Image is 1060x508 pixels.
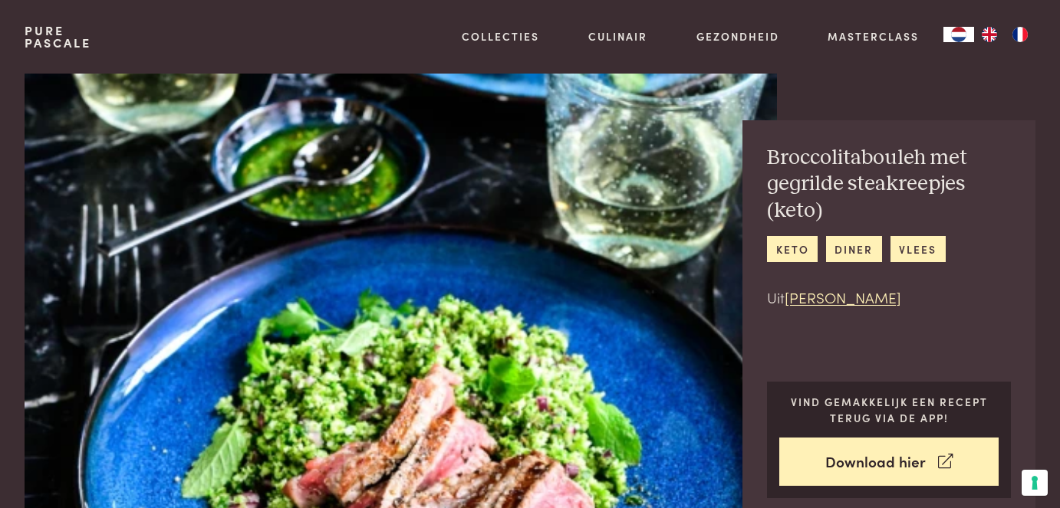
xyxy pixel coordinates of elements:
[974,27,1035,42] ul: Language list
[462,28,539,44] a: Collecties
[828,28,919,44] a: Masterclass
[974,27,1005,42] a: EN
[767,236,818,261] a: keto
[1022,470,1048,496] button: Uw voorkeuren voor toestemming voor trackingtechnologieën
[1005,27,1035,42] a: FR
[767,287,1011,309] p: Uit
[696,28,779,44] a: Gezondheid
[588,28,647,44] a: Culinair
[767,145,1011,225] h2: Broccolitabouleh met gegrilde steakreepjes (keto)
[785,287,901,307] a: [PERSON_NAME]
[779,438,999,486] a: Download hier
[826,236,882,261] a: diner
[890,236,946,261] a: vlees
[943,27,974,42] a: NL
[943,27,974,42] div: Language
[25,25,91,49] a: PurePascale
[779,394,999,425] p: Vind gemakkelijk een recept terug via de app!
[943,27,1035,42] aside: Language selected: Nederlands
